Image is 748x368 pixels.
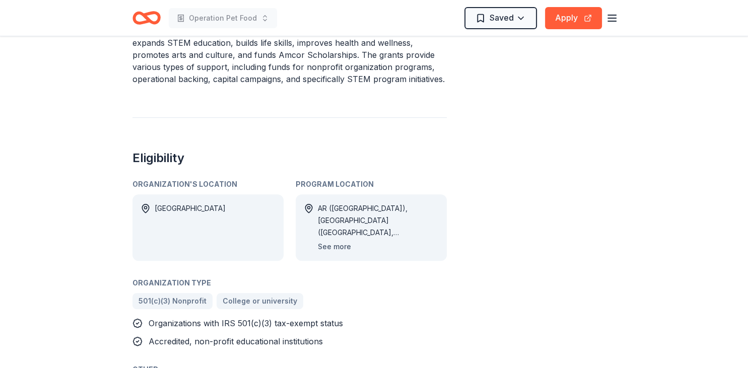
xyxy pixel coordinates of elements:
div: [GEOGRAPHIC_DATA] [155,202,226,253]
div: AR ([GEOGRAPHIC_DATA]), [GEOGRAPHIC_DATA] ([GEOGRAPHIC_DATA], [GEOGRAPHIC_DATA]), [GEOGRAPHIC_DAT... [318,202,439,239]
a: College or university [217,293,303,309]
span: Saved [490,11,514,24]
button: Apply [545,7,602,29]
span: Accredited, non-profit educational institutions [149,336,323,346]
div: Organization's Location [132,178,284,190]
button: Saved [464,7,537,29]
div: Program Location [296,178,447,190]
h2: Eligibility [132,150,447,166]
a: Home [132,6,161,30]
span: Organizations with IRS 501(c)(3) tax-exempt status [149,318,343,328]
button: See more [318,241,351,253]
div: Organization Type [132,277,447,289]
span: Operation Pet Food [189,12,257,24]
span: 501(c)(3) Nonprofit [139,295,207,307]
a: 501(c)(3) Nonprofit [132,293,213,309]
span: College or university [223,295,297,307]
p: The Community Support Grants program by Amcor Cares focuses on enhancing community well-being thr... [132,1,447,85]
button: Operation Pet Food [169,8,277,28]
